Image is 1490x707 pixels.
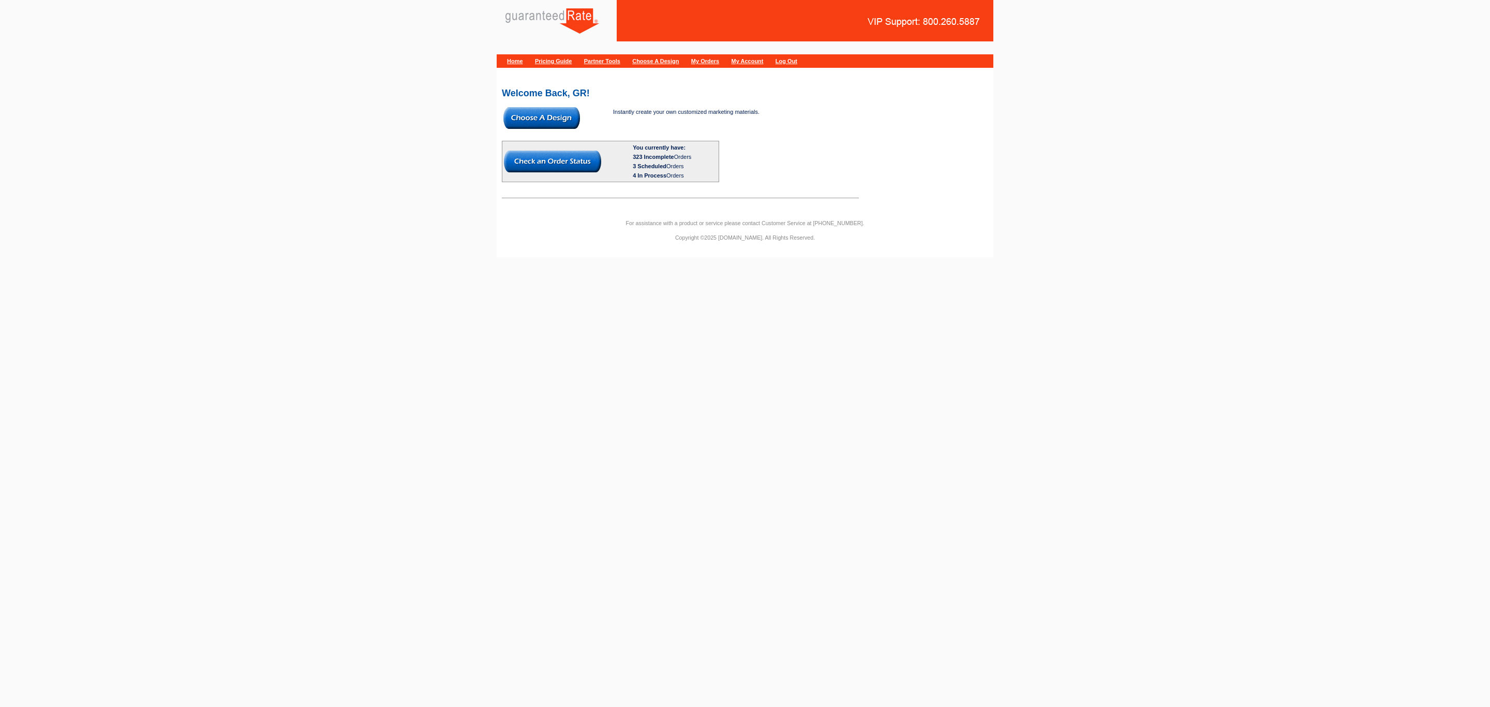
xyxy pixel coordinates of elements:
a: Pricing Guide [535,58,572,64]
h2: Welcome Back, GR! [502,89,988,98]
img: button-choose-design.gif [503,107,580,129]
a: My Orders [691,58,719,64]
p: For assistance with a product or service please contact Customer Service at [PHONE_NUMBER]. [497,218,993,228]
p: Copyright ©2025 [DOMAIN_NAME]. All Rights Reserved. [497,233,993,242]
span: 3 Scheduled [633,163,666,169]
b: You currently have: [633,144,686,151]
span: Instantly create your own customized marketing materials. [613,109,759,115]
img: button-check-order-status.gif [504,151,601,172]
span: 323 Incomplete [633,154,674,160]
div: Orders Orders Orders [633,152,717,180]
a: Home [507,58,523,64]
a: Log Out [776,58,797,64]
a: Choose A Design [632,58,679,64]
span: 4 In Process [633,172,666,179]
a: Partner Tools [584,58,620,64]
a: My Account [732,58,764,64]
